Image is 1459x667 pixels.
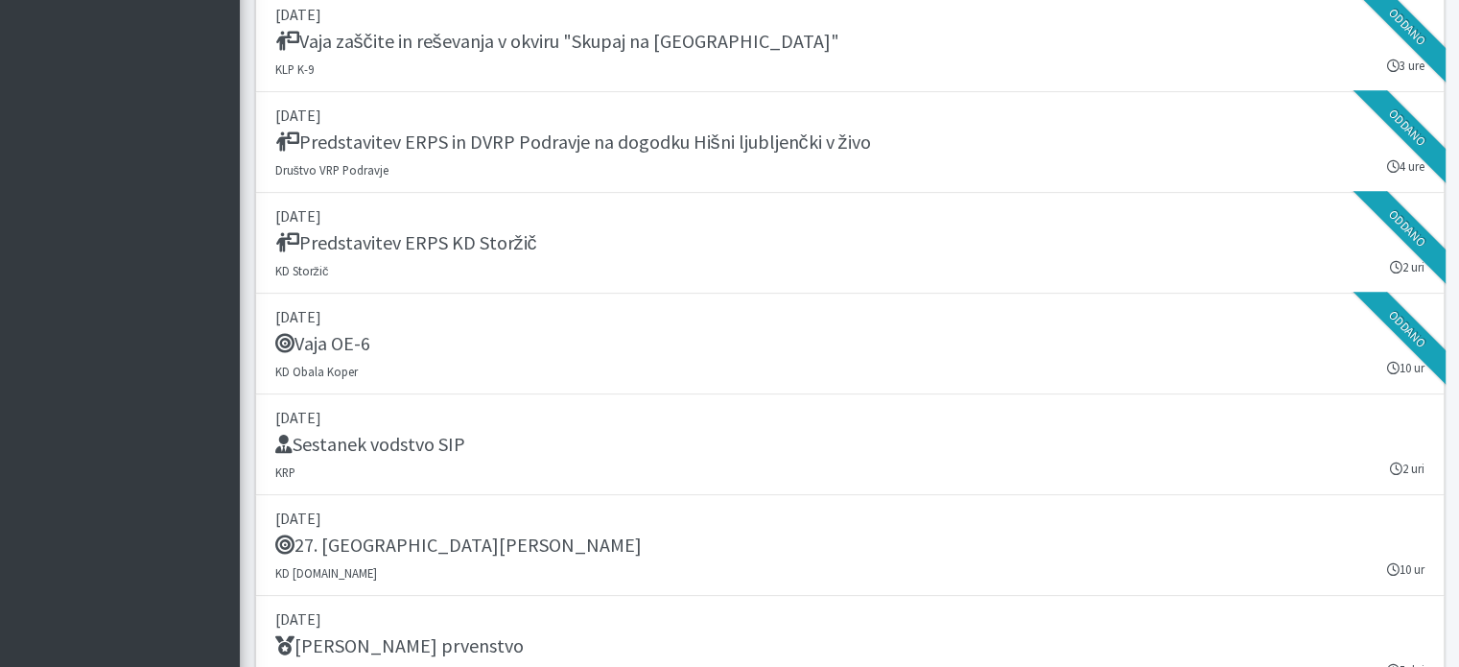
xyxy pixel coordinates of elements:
a: [DATE] Predstavitev ERPS KD Storžič KD Storžič 2 uri Oddano [255,193,1445,294]
small: Društvo VRP Podravje [275,162,388,178]
small: KD Obala Koper [275,364,358,379]
a: [DATE] Sestanek vodstvo SIP KRP 2 uri [255,394,1445,495]
h5: 27. [GEOGRAPHIC_DATA][PERSON_NAME] [275,534,642,557]
p: [DATE] [275,3,1424,26]
small: 10 ur [1387,560,1424,579]
a: [DATE] Vaja OE-6 KD Obala Koper 10 ur Oddano [255,294,1445,394]
small: 2 uri [1390,460,1424,478]
h5: Vaja OE-6 [275,332,370,355]
small: KLP K-9 [275,61,314,77]
p: [DATE] [275,507,1424,530]
h5: Predstavitev ERPS KD Storžič [275,231,537,254]
small: KD Storžič [275,263,329,278]
h5: Sestanek vodstvo SIP [275,433,465,456]
p: [DATE] [275,305,1424,328]
small: KRP [275,465,295,480]
p: [DATE] [275,104,1424,127]
p: [DATE] [275,204,1424,227]
h5: Predstavitev ERPS in DVRP Podravje na dogodku Hišni ljubljenčki v živo [275,131,871,154]
p: [DATE] [275,607,1424,631]
a: [DATE] Predstavitev ERPS in DVRP Podravje na dogodku Hišni ljubljenčki v živo Društvo VRP Podravj... [255,92,1445,193]
h5: [PERSON_NAME] prvenstvo [275,634,524,657]
h5: Vaja zaščite in reševanja v okviru "Skupaj na [GEOGRAPHIC_DATA]" [275,30,839,53]
a: [DATE] 27. [GEOGRAPHIC_DATA][PERSON_NAME] KD [DOMAIN_NAME] 10 ur [255,495,1445,596]
small: KD [DOMAIN_NAME] [275,565,377,581]
p: [DATE] [275,406,1424,429]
